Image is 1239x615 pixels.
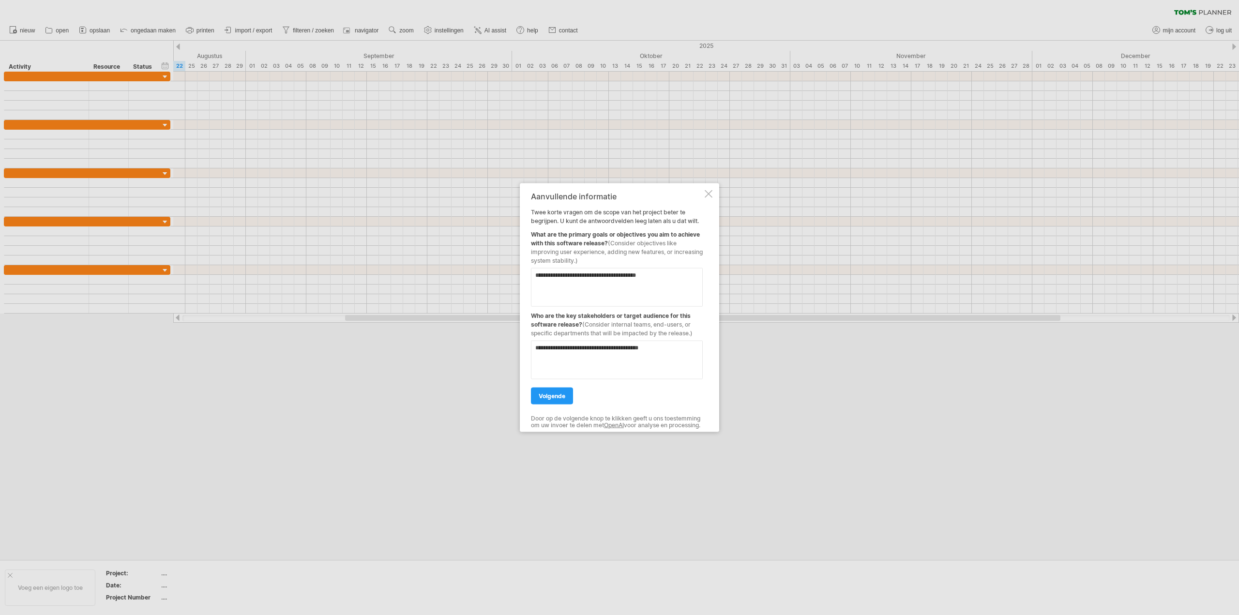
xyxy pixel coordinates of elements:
[531,387,573,404] a: volgende
[539,392,565,399] span: volgende
[531,225,703,265] div: What are the primary goals or objectives you aim to achieve with this software release?
[531,239,703,264] span: (Consider objectives like improving user experience, adding new features, or increasing system st...
[531,192,703,200] div: Aanvullende informatie
[604,421,624,429] a: OpenAI
[531,192,703,423] div: Twee korte vragen om de scope van het project beter te begrijpen. U kunt de antwoordvelden leeg l...
[531,306,703,337] div: Who are the key stakeholders or target audience for this software release?
[531,415,703,429] div: Door op de volgende knop te klikken geeft u ons toestemming om uw invoer te delen met voor analys...
[531,320,693,336] span: (Consider internal teams, end-users, or specific departments that will be impacted by the release.)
